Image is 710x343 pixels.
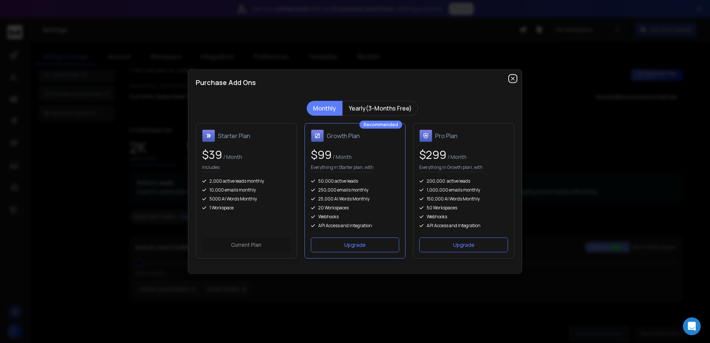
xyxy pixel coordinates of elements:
[446,153,466,160] span: / Month
[435,131,457,140] h1: Pro Plan
[202,147,222,162] span: $ 39
[311,130,324,142] img: Growth Plan icon
[202,130,215,142] img: Starter Plan icon
[419,147,446,162] span: $ 299
[342,101,418,116] button: Yearly(3-Months Free)
[218,131,250,140] h1: Starter Plan
[311,237,400,252] button: Upgrade
[419,164,483,172] p: Everything in Growth plan, with
[419,205,508,210] div: 50 Workspaces
[311,213,400,219] div: Webhooks
[419,187,508,193] div: 1,000,000 emails monthly
[311,164,374,172] p: Everything in Starter plan, with
[311,178,400,184] div: 50,000 active leads
[419,237,508,252] button: Upgrade
[202,178,291,184] div: 2,000 active leads monthly
[311,196,400,202] div: 25,000 AI Words Monthly
[202,205,291,210] div: 1 Workspace
[202,196,291,202] div: 5000 AI Words Monthly
[332,153,352,160] span: / Month
[307,101,342,116] button: Monthly
[419,178,508,184] div: 200,000 active leads
[311,187,400,193] div: 250,000 emails monthly
[311,147,332,162] span: $ 99
[202,164,219,172] p: Includes
[222,153,242,160] span: / Month
[202,187,291,193] div: 10,000 emails monthly
[196,77,256,88] h1: Purchase Add Ons
[419,130,432,142] img: Pro Plan icon
[419,222,508,228] div: API Access and Integration
[419,196,508,202] div: 150,000 AI Words Monthly
[311,205,400,210] div: 20 Workspaces
[311,222,400,228] div: API Access and Integration
[359,121,402,129] div: Recommended
[327,131,360,140] h1: Growth Plan
[419,213,508,219] div: Webhooks
[683,317,701,335] div: Open Intercom Messenger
